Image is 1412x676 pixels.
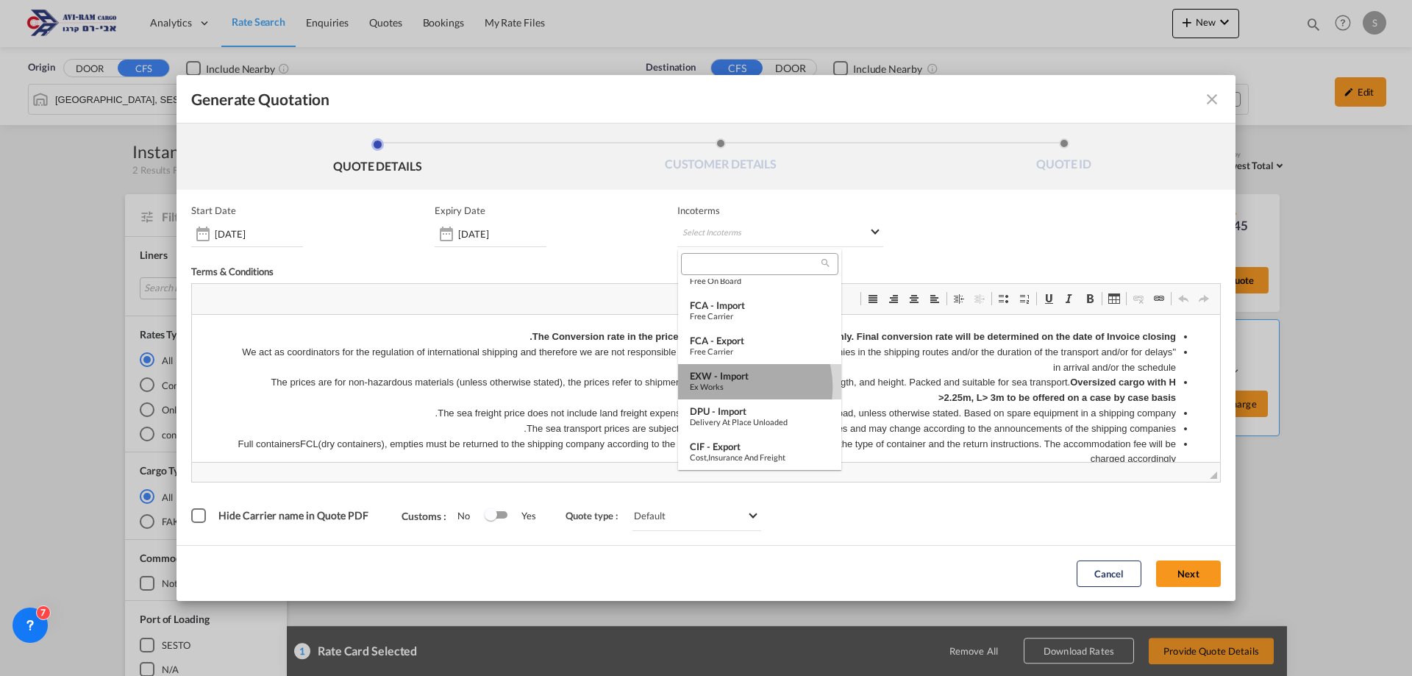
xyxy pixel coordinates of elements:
[44,91,984,107] li: The sea freight price does not include land freight expenses abroad and/or other expenses abroad,...
[690,311,830,321] div: Free Carrier
[690,405,830,417] div: DPU - import
[44,107,984,122] li: The sea transport prices are subject to the prices of the shipping companies and may change accor...
[690,276,830,285] div: Free on Board
[690,441,830,452] div: CIF - export
[690,452,830,462] div: Cost,Insurance and Freight
[820,257,831,268] md-icon: icon-magnify
[690,299,830,311] div: FCA - import
[338,16,984,27] strong: The Conversion rate in the price quote is for the date of the quote only. Final conversion rate w...
[690,382,830,391] div: Ex Works
[44,122,984,153] li: Full containersFCL(dry containers), empties must be returned to the shipping company according to...
[690,370,830,382] div: EXW - import
[690,346,830,356] div: Free Carrier
[690,417,830,427] div: Delivery at Place Unloaded
[44,30,984,61] li: "We act as coordinators for the regulation of international shipping and therefore we are not res...
[44,60,984,91] li: The prices are for non-hazardous materials (unless otherwise stated), the prices refer to shipmen...
[11,599,63,654] iframe: Chat
[690,335,830,346] div: FCA - export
